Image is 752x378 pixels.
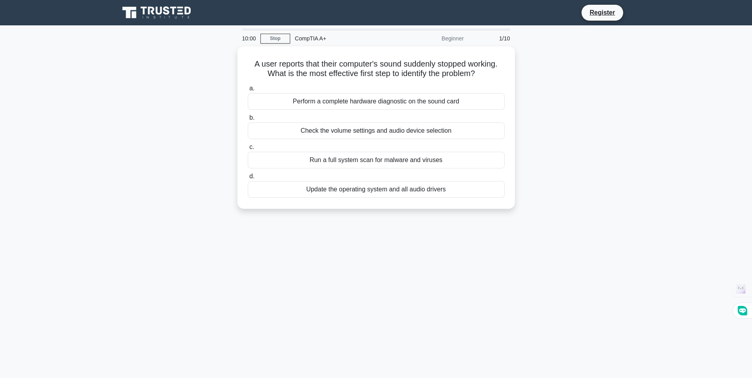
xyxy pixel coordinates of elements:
[248,122,505,139] div: Check the volume settings and audio device selection
[249,143,254,150] span: c.
[249,173,254,179] span: d.
[249,114,254,121] span: b.
[248,152,505,168] div: Run a full system scan for malware and viruses
[248,181,505,198] div: Update the operating system and all audio drivers
[247,59,505,79] h5: A user reports that their computer's sound suddenly stopped working. What is the most effective f...
[585,8,620,17] a: Register
[290,31,399,46] div: CompTIA A+
[237,31,260,46] div: 10:00
[469,31,515,46] div: 1/10
[260,34,290,44] a: Stop
[248,93,505,110] div: Perform a complete hardware diagnostic on the sound card
[399,31,469,46] div: Beginner
[249,85,254,92] span: a.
